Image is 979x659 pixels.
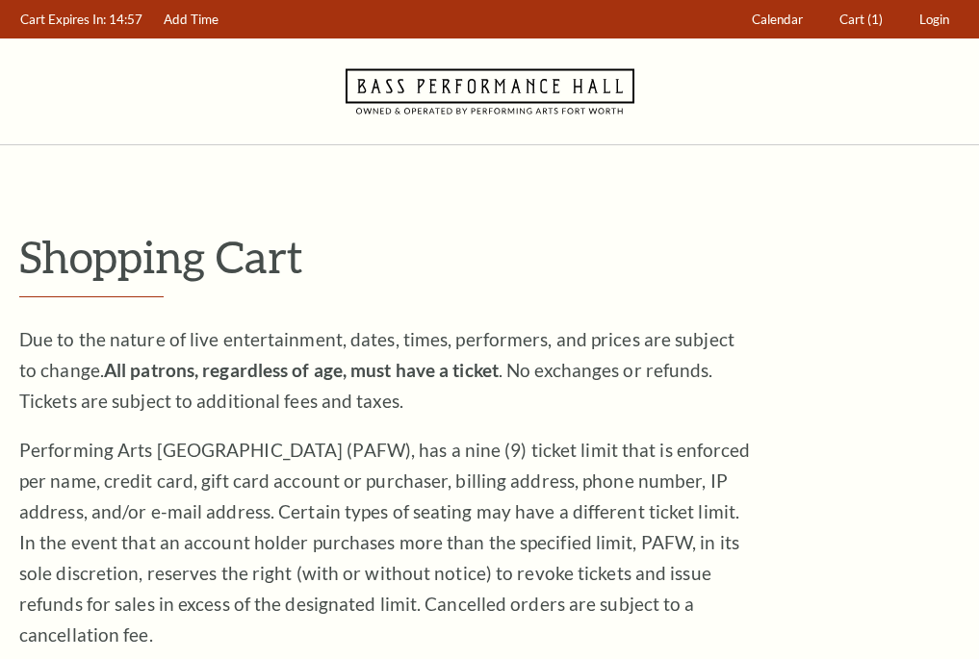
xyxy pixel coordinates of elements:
[752,12,803,27] span: Calendar
[867,12,883,27] span: (1)
[19,435,751,650] p: Performing Arts [GEOGRAPHIC_DATA] (PAFW), has a nine (9) ticket limit that is enforced per name, ...
[839,12,864,27] span: Cart
[109,12,142,27] span: 14:57
[743,1,812,38] a: Calendar
[104,359,499,381] strong: All patrons, regardless of age, must have a ticket
[19,232,960,281] p: Shopping Cart
[155,1,228,38] a: Add Time
[919,12,949,27] span: Login
[20,12,106,27] span: Cart Expires In:
[19,328,734,412] span: Due to the nature of live entertainment, dates, times, performers, and prices are subject to chan...
[831,1,892,38] a: Cart (1)
[911,1,959,38] a: Login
